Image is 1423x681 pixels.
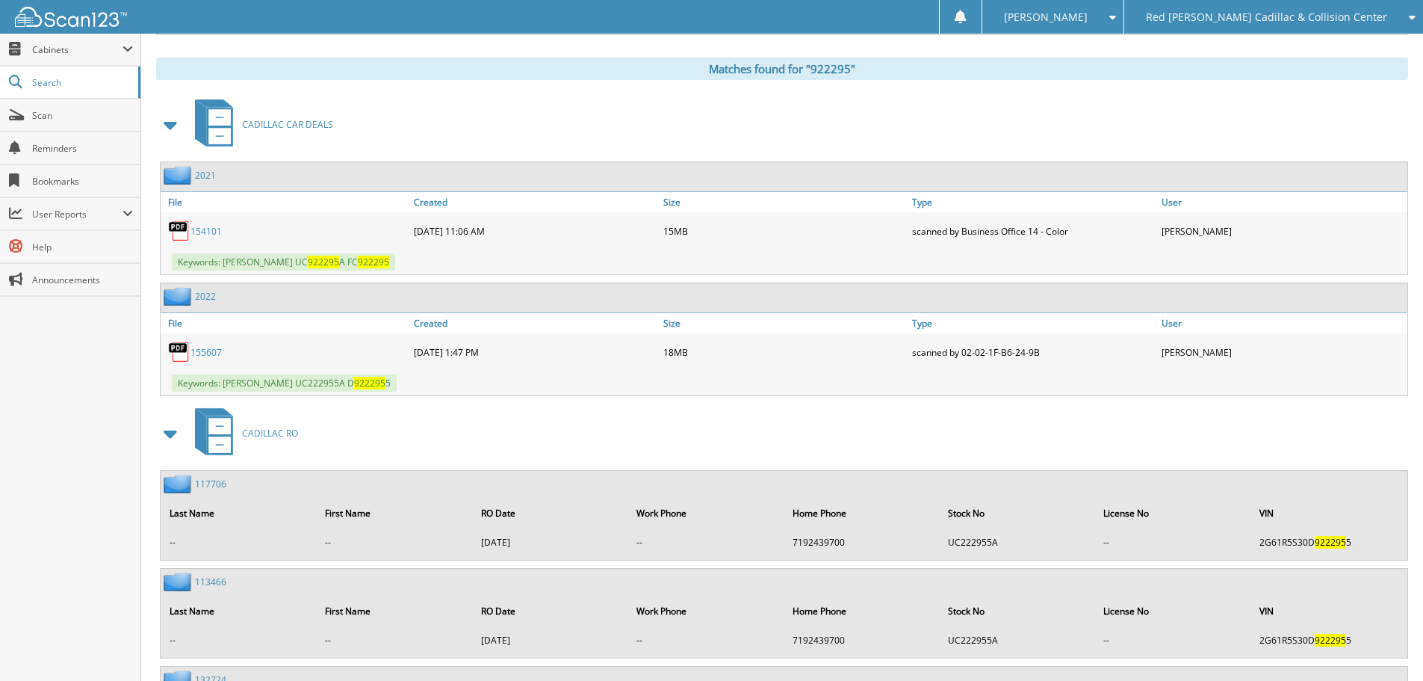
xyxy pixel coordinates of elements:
[410,313,660,333] a: Created
[1158,216,1407,246] div: [PERSON_NAME]
[162,530,316,555] td: --
[785,498,939,529] th: Home Phone
[317,628,471,653] td: --
[168,341,190,363] img: PDF.png
[195,576,226,588] a: 113466
[940,498,1094,529] th: Stock No
[474,530,627,555] td: [DATE]
[32,274,133,286] span: Announcements
[785,628,939,653] td: 7192439700
[908,313,1158,333] a: Type
[660,313,909,333] a: Size
[1252,498,1406,529] th: VIN
[186,95,333,154] a: CADILLAC CAR DEALS
[162,596,316,626] th: Last Name
[195,478,226,490] a: 117706
[32,241,133,253] span: Help
[354,377,385,389] span: 922295
[629,628,783,653] td: --
[15,7,127,27] img: scan123-logo-white.svg
[32,142,133,155] span: Reminders
[785,530,939,555] td: 7192439700
[195,290,216,303] a: 2022
[908,216,1158,246] div: scanned by Business Office 14 - Color
[410,337,660,367] div: [DATE] 1:47 PM
[172,375,397,392] span: Keywords: [PERSON_NAME] UC222955A D 5
[908,337,1158,367] div: scanned by 02-02-1F-B6-24-9B
[164,475,195,493] img: folder2.png
[660,192,909,212] a: Size
[1096,596,1250,626] th: License No
[317,596,471,626] th: First Name
[629,530,783,555] td: --
[1315,536,1346,549] span: 922295
[164,573,195,591] img: folder2.png
[317,530,471,555] td: --
[1096,628,1250,653] td: --
[1315,634,1346,647] span: 922295
[1252,628,1406,653] td: 2G61R5S30D 5
[156,58,1408,80] div: Matches found for "922295"
[474,498,627,529] th: RO Date
[940,530,1094,555] td: UC222955A
[358,256,389,268] span: 922295
[161,192,410,212] a: File
[474,596,627,626] th: RO Date
[1004,13,1088,22] span: [PERSON_NAME]
[940,628,1094,653] td: UC222955A
[161,313,410,333] a: File
[190,346,222,359] a: 155607
[1252,596,1406,626] th: VIN
[242,427,298,440] span: CADILLAC RO
[317,498,471,529] th: First Name
[1158,192,1407,212] a: User
[32,208,123,221] span: User Reports
[410,192,660,212] a: Created
[660,216,909,246] div: 15MB
[1146,13,1387,22] span: Red [PERSON_NAME] Cadillac & Collision Center
[32,43,123,56] span: Cabinets
[32,175,133,188] span: Bookmarks
[660,337,909,367] div: 18MB
[1252,530,1406,555] td: 2G61R5S30D 5
[186,404,298,463] a: CADILLAC RO
[940,596,1094,626] th: Stock No
[1348,609,1423,681] iframe: Chat Widget
[162,498,316,529] th: Last Name
[164,287,195,306] img: folder2.png
[629,596,783,626] th: Work Phone
[168,220,190,242] img: PDF.png
[785,596,939,626] th: Home Phone
[308,256,339,268] span: 922295
[908,192,1158,212] a: Type
[629,498,783,529] th: Work Phone
[1096,530,1250,555] td: --
[474,628,627,653] td: [DATE]
[1158,313,1407,333] a: User
[1158,337,1407,367] div: [PERSON_NAME]
[162,628,316,653] td: --
[32,109,133,122] span: Scan
[32,76,131,89] span: Search
[242,118,333,131] span: CADILLAC CAR DEALS
[1096,498,1250,529] th: License No
[410,216,660,246] div: [DATE] 11:06 AM
[164,166,195,185] img: folder2.png
[195,169,216,182] a: 2021
[190,225,222,238] a: 154101
[172,253,395,271] span: Keywords: [PERSON_NAME] UC A FC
